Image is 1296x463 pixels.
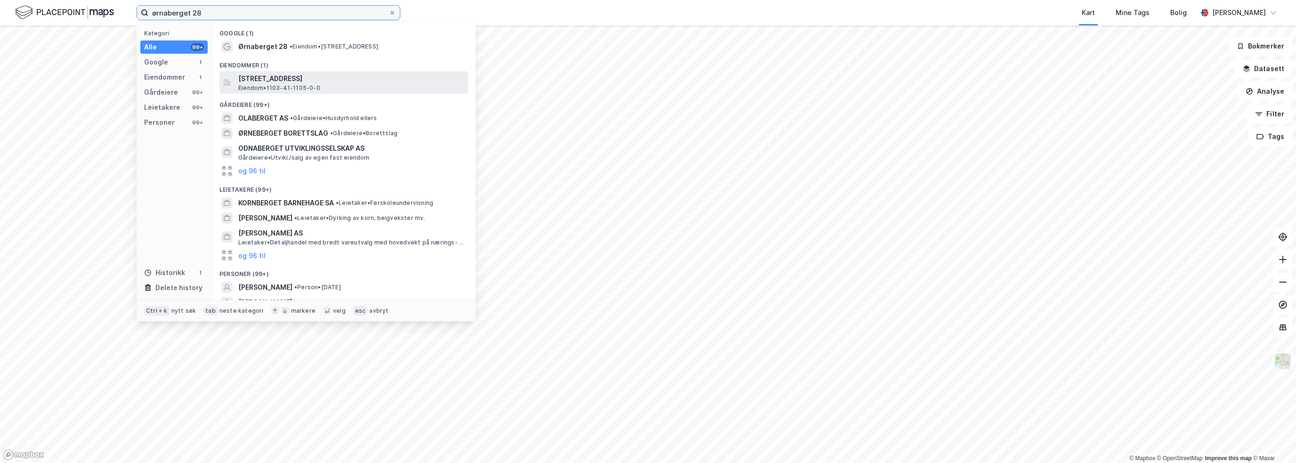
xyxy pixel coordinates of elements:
[3,449,44,460] a: Mapbox homepage
[369,307,389,315] div: avbryt
[144,87,178,98] div: Gårdeiere
[238,297,292,308] span: [PERSON_NAME]
[294,214,425,222] span: Leietaker • Dyrking av korn, belgvekster mv.
[238,84,320,92] span: Eiendom • 1103-41-1105-0-0
[294,299,297,306] span: •
[219,307,264,315] div: neste kategori
[238,113,288,124] span: OLABERGET AS
[238,250,266,261] button: og 96 til
[238,154,370,162] span: Gårdeiere • Utvikl./salg av egen fast eiendom
[291,307,316,315] div: markere
[333,307,346,315] div: velg
[1235,59,1292,78] button: Datasett
[144,267,185,278] div: Historikk
[1274,352,1292,370] img: Z
[144,41,157,53] div: Alle
[212,54,476,71] div: Eiendommer (1)
[1249,418,1296,463] iframe: Chat Widget
[212,179,476,195] div: Leietakere (99+)
[238,143,464,154] span: ODNABERGET UTVIKLINGSSELSKAP AS
[294,284,297,291] span: •
[148,6,389,20] input: Søk på adresse, matrikkel, gårdeiere, leietakere eller personer
[15,4,114,21] img: logo.f888ab2527a4732fd821a326f86c7f29.svg
[144,30,208,37] div: Kategori
[1212,7,1266,18] div: [PERSON_NAME]
[290,43,378,50] span: Eiendom • [STREET_ADDRESS]
[144,72,185,83] div: Eiendommer
[238,41,288,52] span: Ørnaberget 28
[155,282,202,293] div: Delete history
[1170,7,1187,18] div: Bolig
[290,114,377,122] span: Gårdeiere • Husdyrhold ellers
[238,282,292,293] span: [PERSON_NAME]
[330,130,333,137] span: •
[1116,7,1150,18] div: Mine Tags
[238,212,292,224] span: [PERSON_NAME]
[238,165,266,177] button: og 96 til
[1157,455,1203,462] a: OpenStreetMap
[1238,82,1292,101] button: Analyse
[1248,127,1292,146] button: Tags
[212,94,476,111] div: Gårdeiere (99+)
[336,199,433,207] span: Leietaker • Førskoleundervisning
[290,114,293,122] span: •
[353,306,368,316] div: esc
[191,104,204,111] div: 99+
[1082,7,1095,18] div: Kart
[330,130,397,137] span: Gårdeiere • Borettslag
[290,43,292,50] span: •
[1205,455,1252,462] a: Improve this map
[238,197,334,209] span: KORNBERGET BARNEHAGE SA
[203,306,218,316] div: tab
[294,284,341,291] span: Person • [DATE]
[191,89,204,96] div: 99+
[212,22,476,39] div: Google (1)
[1229,37,1292,56] button: Bokmerker
[294,299,341,306] span: Person • [DATE]
[144,102,180,113] div: Leietakere
[191,119,204,126] div: 99+
[212,263,476,280] div: Personer (99+)
[238,128,328,139] span: ØRNEBERGET BORETTSLAG
[196,73,204,81] div: 1
[144,117,175,128] div: Personer
[196,58,204,66] div: 1
[171,307,196,315] div: nytt søk
[196,269,204,276] div: 1
[1249,418,1296,463] div: Kontrollprogram for chat
[294,214,297,221] span: •
[336,199,339,206] span: •
[238,73,464,84] span: [STREET_ADDRESS]
[191,43,204,51] div: 99+
[238,227,464,239] span: [PERSON_NAME] AS
[1247,105,1292,123] button: Filter
[144,57,168,68] div: Google
[144,306,170,316] div: Ctrl + k
[1129,455,1155,462] a: Mapbox
[238,239,466,246] span: Leietaker • Detaljhandel med bredt vareutvalg med hovedvekt på nærings- og nytelsesmidler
